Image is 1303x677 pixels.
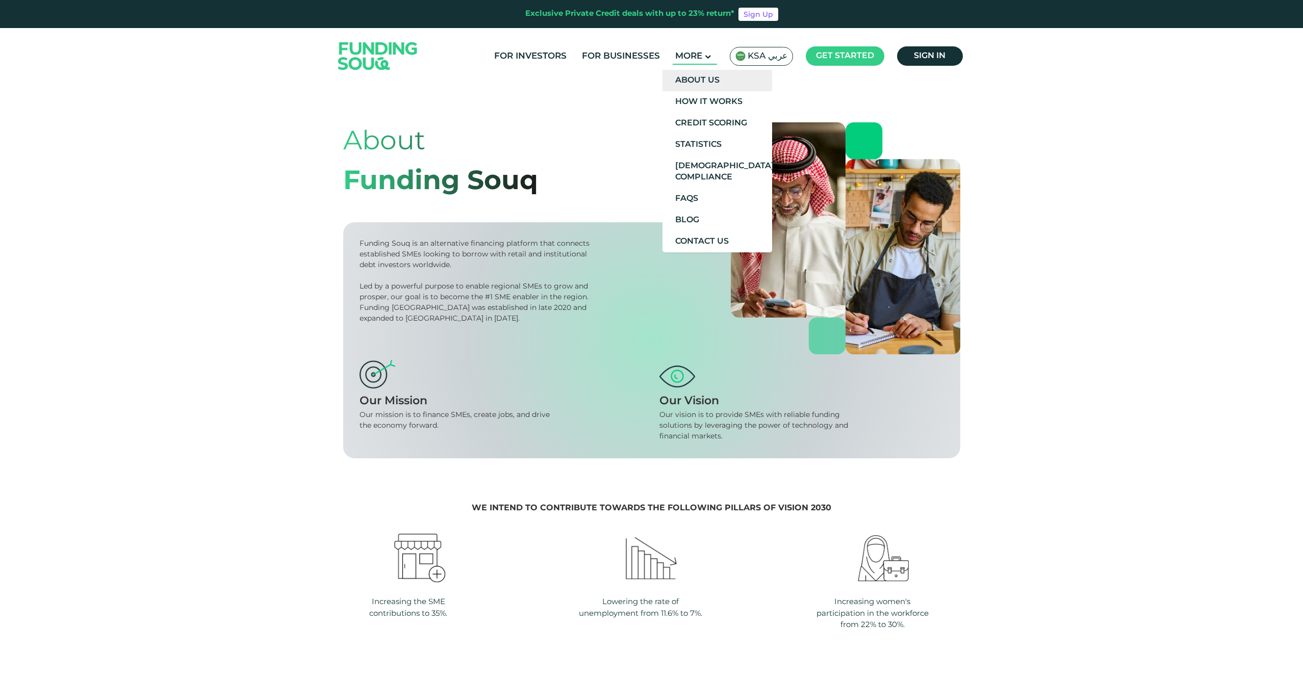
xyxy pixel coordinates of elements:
a: For Businesses [579,48,662,65]
div: Our mission is to finance SMEs, create jobs, and drive the economy forward. [360,410,559,431]
span: Sign in [914,52,946,60]
div: Our vision is to provide SMEs with reliable funding solutions by leveraging the power of technolo... [659,410,859,442]
a: Statistics [662,134,772,155]
span: Get started [816,52,874,60]
div: Funding Souq is an alternative financing platform that connects established SMEs looking to borro... [360,239,593,271]
div: About [343,122,538,162]
div: Increasing women's participation in the workforce from 22% to 30%. [809,596,935,631]
a: Contact Us [662,231,772,252]
img: about-us-banner [731,122,960,354]
div: Led by a powerful purpose to enable regional SMEs to grow and prosper, our goal is to become the ... [360,281,593,324]
a: Blog [662,210,772,231]
div: Lowering the rate of unemployment from 11.6% to 7%. [577,596,703,619]
div: Our Mission [360,393,644,410]
span: KSA عربي [748,50,787,62]
div: Our Vision [659,393,944,410]
a: Sign Up [738,8,778,21]
div: Exclusive Private Credit deals with up to 23% return* [525,8,734,20]
span: We intend to contribute towards the following pillars of Vision 2030 [472,504,831,512]
a: How It Works [662,91,772,113]
span: More [675,52,702,61]
a: Credit Scoring [662,113,772,134]
a: Sign in [897,46,963,66]
img: mission [360,360,395,388]
a: [DEMOGRAPHIC_DATA] Compliance [662,155,772,188]
a: For Investors [492,48,569,65]
a: FAQs [662,188,772,210]
div: Increasing the SME contributions to 35%. [346,596,472,619]
img: vision [659,366,695,387]
a: About Us [662,70,772,91]
div: Funding Souq [343,162,538,202]
img: Logo [328,30,428,82]
img: SA Flag [735,51,746,61]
